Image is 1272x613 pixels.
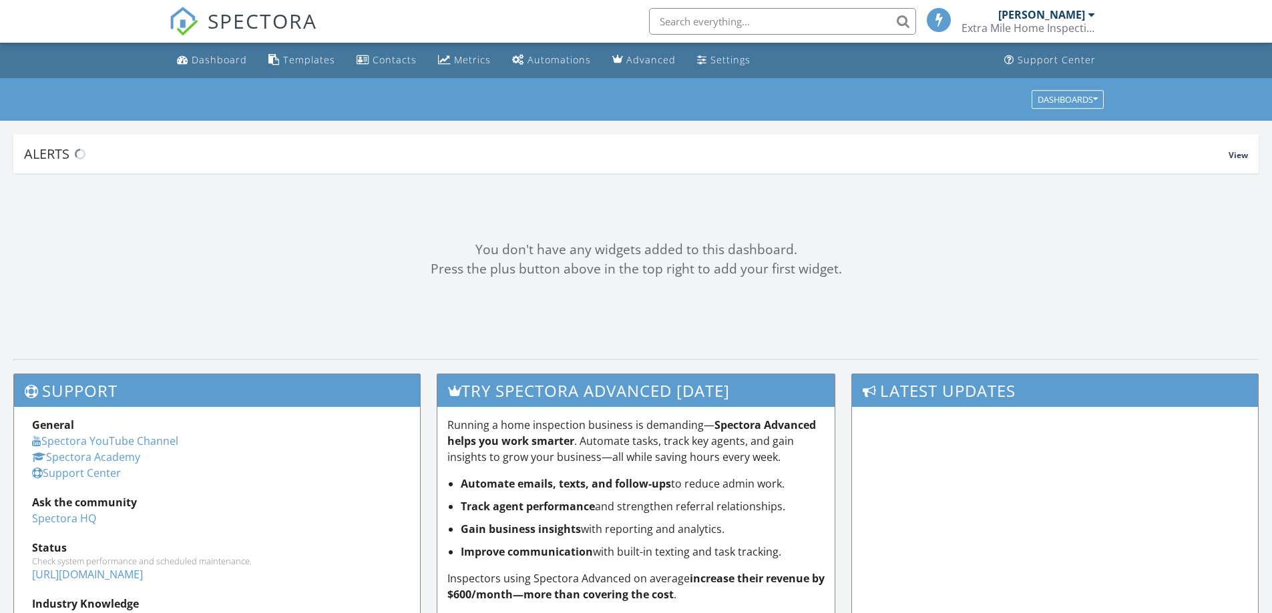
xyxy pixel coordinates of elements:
[692,48,756,73] a: Settings
[1018,53,1096,66] div: Support Center
[32,556,402,566] div: Check system performance and scheduled maintenance.
[13,259,1259,279] div: Press the plus button above in the top right to add your first widget.
[169,7,198,36] img: The Best Home Inspection Software - Spectora
[461,544,825,560] li: with built-in texting and task tracking.
[461,499,595,514] strong: Track agent performance
[208,7,317,35] span: SPECTORA
[32,434,178,448] a: Spectora YouTube Channel
[32,450,140,464] a: Spectora Academy
[527,53,591,66] div: Automations
[461,498,825,514] li: and strengthen referral relationships.
[461,522,581,536] strong: Gain business insights
[263,48,341,73] a: Templates
[710,53,751,66] div: Settings
[1229,149,1248,161] span: View
[1032,90,1104,109] button: Dashboards
[32,466,121,480] a: Support Center
[447,571,825,602] strong: increase their revenue by $600/month—more than covering the cost
[32,494,402,510] div: Ask the community
[32,418,74,432] strong: General
[649,8,916,35] input: Search everything...
[32,596,402,612] div: Industry Knowledge
[433,48,496,73] a: Metrics
[454,53,491,66] div: Metrics
[24,145,1229,163] div: Alerts
[461,544,593,559] strong: Improve communication
[447,417,825,465] p: Running a home inspection business is demanding— . Automate tasks, track key agents, and gain ins...
[447,570,825,602] p: Inspectors using Spectora Advanced on average .
[373,53,417,66] div: Contacts
[607,48,681,73] a: Advanced
[626,53,676,66] div: Advanced
[32,540,402,556] div: Status
[172,48,252,73] a: Dashboard
[351,48,422,73] a: Contacts
[169,18,317,46] a: SPECTORA
[32,511,96,526] a: Spectora HQ
[447,418,816,448] strong: Spectora Advanced helps you work smarter
[998,8,1085,21] div: [PERSON_NAME]
[999,48,1101,73] a: Support Center
[192,53,247,66] div: Dashboard
[14,374,420,407] h3: Support
[32,567,143,582] a: [URL][DOMAIN_NAME]
[461,476,671,491] strong: Automate emails, texts, and follow-ups
[962,21,1095,35] div: Extra Mile Home Inspection Services
[507,48,596,73] a: Automations (Basic)
[1038,95,1098,104] div: Dashboards
[461,476,825,492] li: to reduce admin work.
[437,374,835,407] h3: Try spectora advanced [DATE]
[852,374,1258,407] h3: Latest Updates
[461,521,825,537] li: with reporting and analytics.
[283,53,335,66] div: Templates
[13,240,1259,259] div: You don't have any widgets added to this dashboard.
